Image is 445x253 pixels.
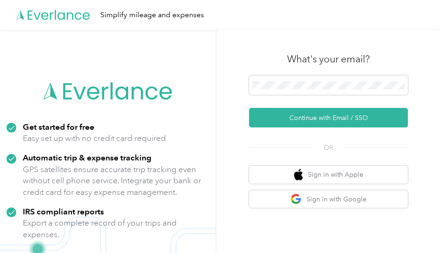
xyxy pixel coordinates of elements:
span: OR [312,143,345,153]
button: apple logoSign in with Apple [249,166,408,184]
button: google logoSign in with Google [249,190,408,208]
p: Easy set up with no credit card required [23,133,166,144]
img: google logo [290,193,302,205]
button: Continue with Email / SSO [249,108,408,127]
p: GPS satellites ensure accurate trip tracking even without cell phone service. Integrate your bank... [23,164,210,198]
h3: What's your email? [287,53,370,66]
p: Export a complete record of your trips and expenses. [23,217,210,240]
img: apple logo [294,169,303,180]
div: Simplify mileage and expenses [100,9,204,21]
strong: Get started for free [23,122,94,132]
strong: Automatic trip & expense tracking [23,153,151,162]
strong: IRS compliant reports [23,206,104,216]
